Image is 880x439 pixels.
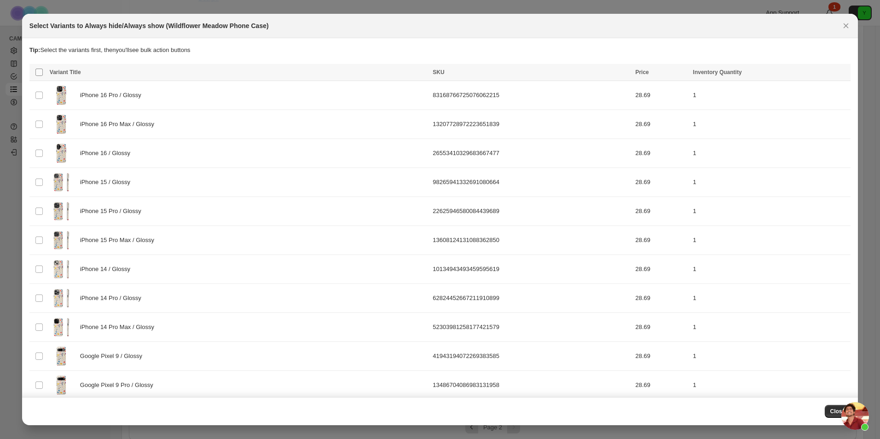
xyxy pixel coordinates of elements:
[690,81,851,110] td: 1
[50,374,73,397] img: 4402440068744439918_2048.jpg
[632,197,690,226] td: 28.69
[690,226,851,255] td: 1
[29,21,269,30] h2: Select Variants to Always hide/Always show (Wildflower Meadow Phone Case)
[80,381,158,390] span: Google Pixel 9 Pro / Glossy
[632,110,690,139] td: 28.69
[50,142,73,165] img: 194255110976937742_2048.jpg
[632,168,690,197] td: 28.69
[430,284,632,313] td: 62824452667211910899
[430,168,632,197] td: 98265941332691080664
[841,402,869,430] div: Open chat
[430,342,632,371] td: 41943194072269383585
[632,342,690,371] td: 28.69
[50,287,73,310] img: 7004967523765199747_2048.jpg
[690,168,851,197] td: 1
[430,81,632,110] td: 83168766725076062215
[830,408,845,415] span: Close
[690,255,851,284] td: 1
[430,226,632,255] td: 13608124131088362850
[632,313,690,342] td: 28.69
[635,69,648,75] span: Price
[50,316,73,339] img: 14471373658279010699_2048.jpg
[50,113,73,136] img: 8013618817672068912_2048.jpg
[50,69,81,75] span: Variant Title
[29,46,851,55] p: Select the variants first, then you'll see bulk action buttons
[690,197,851,226] td: 1
[430,197,632,226] td: 22625946580084439689
[690,342,851,371] td: 1
[80,236,159,245] span: iPhone 15 Pro Max / Glossy
[690,110,851,139] td: 1
[839,19,852,32] button: Close
[50,258,73,281] img: 14260477663237973157_2048.jpg
[50,200,73,223] img: 15805406354965162054_2048.jpg
[632,139,690,168] td: 28.69
[80,352,147,361] span: Google Pixel 9 / Glossy
[632,255,690,284] td: 28.69
[825,405,851,418] button: Close
[693,69,742,75] span: Inventory Quantity
[80,149,135,158] span: iPhone 16 / Glossy
[80,294,146,303] span: iPhone 14 Pro / Glossy
[50,229,73,252] img: 11082084503023489766_2048.jpg
[80,120,159,129] span: iPhone 16 Pro Max / Glossy
[632,371,690,400] td: 28.69
[632,226,690,255] td: 28.69
[690,139,851,168] td: 1
[690,371,851,400] td: 1
[80,178,135,187] span: iPhone 15 / Glossy
[80,265,135,274] span: iPhone 14 / Glossy
[690,284,851,313] td: 1
[430,313,632,342] td: 52303981258177421579
[80,207,146,216] span: iPhone 15 Pro / Glossy
[430,255,632,284] td: 10134943493459595619
[80,91,146,100] span: iPhone 16 Pro / Glossy
[50,84,73,107] img: 131587694405835864_2048.jpg
[632,81,690,110] td: 28.69
[433,69,444,75] span: SKU
[80,323,159,332] span: iPhone 14 Pro Max / Glossy
[632,284,690,313] td: 28.69
[430,139,632,168] td: 26553410329683667477
[430,371,632,400] td: 13486704086983131958
[50,345,73,368] img: 11141171625372400922_2048.jpg
[430,110,632,139] td: 13207728972223651839
[50,171,73,194] img: 12150901813776553660_2048.jpg
[690,313,851,342] td: 1
[29,46,41,53] strong: Tip:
